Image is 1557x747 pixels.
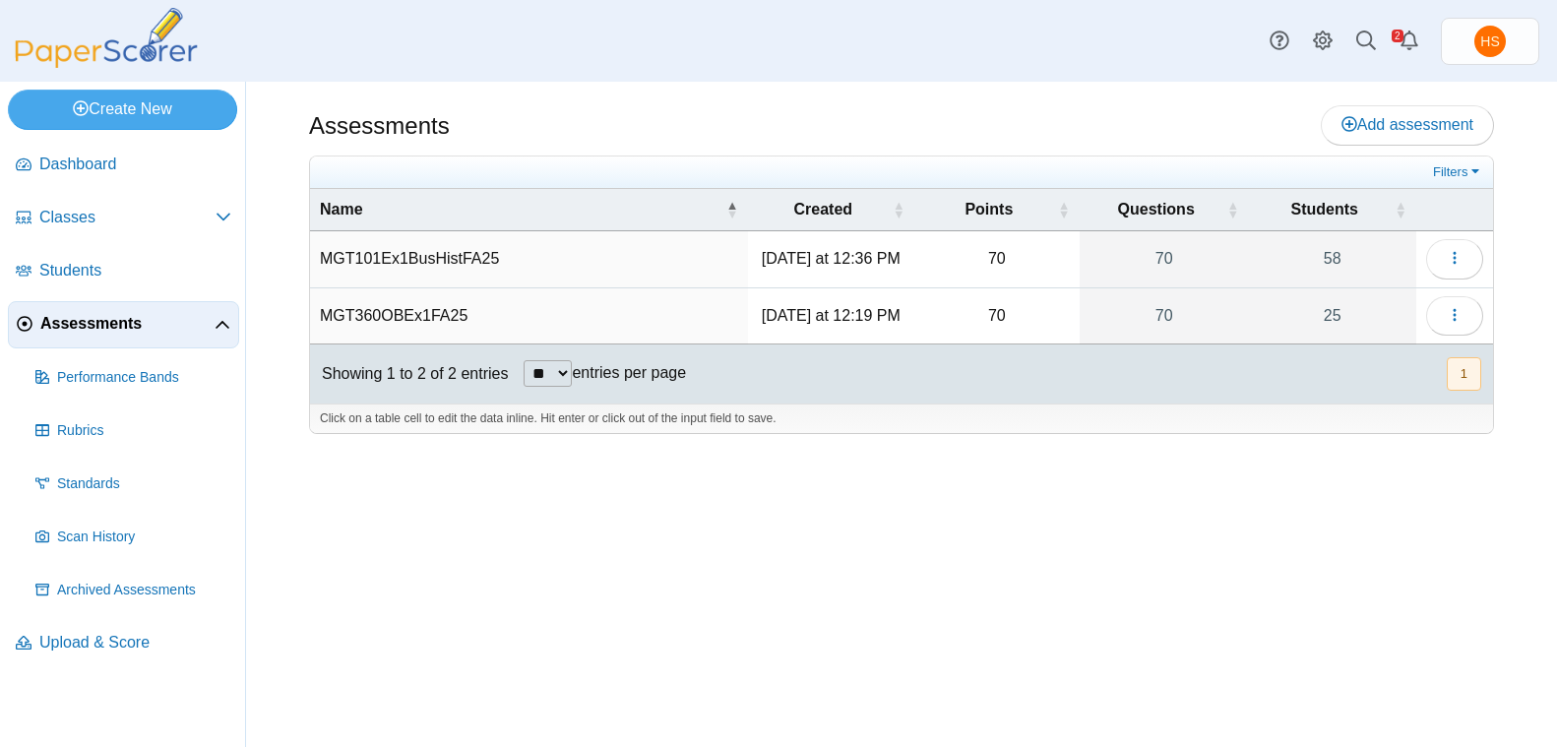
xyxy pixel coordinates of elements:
[320,199,722,220] span: Name
[309,109,450,143] h1: Assessments
[28,461,239,508] a: Standards
[57,528,231,547] span: Scan History
[1474,26,1506,57] span: Howard Stanger
[310,404,1493,433] div: Click on a table cell to edit the data inline. Hit enter or click out of the input field to save.
[8,142,239,189] a: Dashboard
[1341,116,1473,133] span: Add assessment
[1259,199,1391,220] span: Students
[39,260,231,281] span: Students
[40,313,215,335] span: Assessments
[1249,288,1416,343] a: 25
[8,248,239,295] a: Students
[57,581,231,600] span: Archived Assessments
[1058,200,1070,219] span: Points : Activate to sort
[39,632,231,654] span: Upload & Score
[28,514,239,561] a: Scan History
[1447,357,1481,390] button: 1
[1445,357,1481,390] nav: pagination
[726,200,738,219] span: Name : Activate to invert sorting
[1080,231,1249,286] a: 70
[572,364,686,381] label: entries per page
[1441,18,1539,65] a: Howard Stanger
[924,199,1054,220] span: Points
[28,407,239,455] a: Rubrics
[310,231,748,287] td: MGT101Ex1BusHistFA25
[1321,105,1494,145] a: Add assessment
[1090,199,1223,220] span: Questions
[914,288,1080,344] td: 70
[8,54,205,71] a: PaperScorer
[1428,162,1488,182] a: Filters
[28,567,239,614] a: Archived Assessments
[57,474,231,494] span: Standards
[1227,200,1239,219] span: Questions : Activate to sort
[1080,288,1249,343] a: 70
[57,421,231,441] span: Rubrics
[8,301,239,348] a: Assessments
[57,368,231,388] span: Performance Bands
[762,307,901,324] time: Sep 22, 2025 at 12:19 PM
[1388,20,1431,63] a: Alerts
[39,207,216,228] span: Classes
[8,90,237,129] a: Create New
[8,620,239,667] a: Upload & Score
[914,231,1080,287] td: 70
[310,288,748,344] td: MGT360OBEx1FA25
[758,199,889,220] span: Created
[1395,200,1406,219] span: Students : Activate to sort
[8,8,205,68] img: PaperScorer
[310,344,508,404] div: Showing 1 to 2 of 2 entries
[762,250,901,267] time: Sep 22, 2025 at 12:36 PM
[1480,34,1499,48] span: Howard Stanger
[28,354,239,402] a: Performance Bands
[893,200,904,219] span: Created : Activate to sort
[1249,231,1416,286] a: 58
[39,154,231,175] span: Dashboard
[8,195,239,242] a: Classes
